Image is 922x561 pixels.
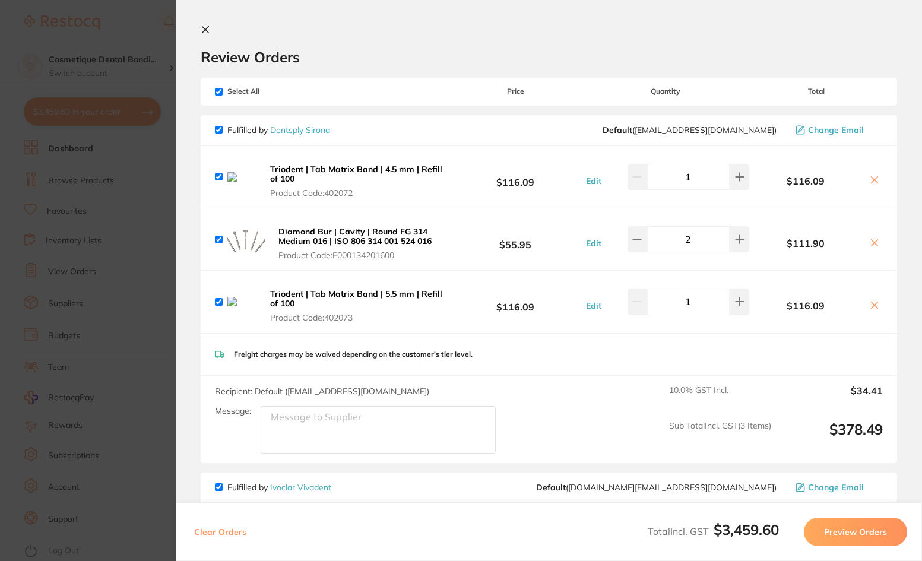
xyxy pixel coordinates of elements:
[449,291,582,313] b: $116.09
[582,176,605,186] button: Edit
[582,87,749,96] span: Quantity
[275,226,449,261] button: Diamond Bur | Cavity | Round FG 314 Medium 016 | ISO 806 314 001 524 016 Product Code:F000134201600
[270,313,445,322] span: Product Code: 402073
[227,125,330,135] p: Fulfilled by
[449,229,582,251] b: $55.95
[270,164,442,184] b: Triodent | Tab Matrix Band | 4.5 mm | Refill of 100
[669,385,771,411] span: 10.0 % GST Incl.
[808,483,864,492] span: Change Email
[749,238,861,249] b: $111.90
[191,518,250,546] button: Clear Orders
[270,188,445,198] span: Product Code: 402072
[536,483,777,492] span: orders.au@ivoclar.com
[808,125,864,135] span: Change Email
[714,521,779,538] b: $3,459.60
[792,482,883,493] button: Change Email
[267,164,449,198] button: Triodent | Tab Matrix Band | 4.5 mm | Refill of 100 Product Code:402072
[278,226,432,246] b: Diamond Bur | Cavity | Round FG 314 Medium 016 | ISO 806 314 001 524 016
[781,385,883,411] output: $34.41
[227,220,265,258] img: cmlydTFydw
[648,525,779,537] span: Total Incl. GST
[267,289,449,323] button: Triodent | Tab Matrix Band | 5.5 mm | Refill of 100 Product Code:402073
[270,289,442,309] b: Triodent | Tab Matrix Band | 5.5 mm | Refill of 100
[781,421,883,454] output: $378.49
[603,125,632,135] b: Default
[749,87,883,96] span: Total
[582,300,605,311] button: Edit
[227,172,257,182] img: dHg4Z280OQ
[270,482,331,493] a: Ivoclar Vivadent
[792,125,883,135] button: Change Email
[749,176,861,186] b: $116.09
[603,125,777,135] span: clientservices@dentsplysirona.com
[582,238,605,249] button: Edit
[536,482,566,493] b: Default
[669,421,771,454] span: Sub Total Incl. GST ( 3 Items)
[215,386,429,397] span: Recipient: Default ( [EMAIL_ADDRESS][DOMAIN_NAME] )
[234,350,473,359] p: Freight charges may be waived depending on the customer's tier level.
[201,48,897,66] h2: Review Orders
[270,125,330,135] a: Dentsply Sirona
[278,251,445,260] span: Product Code: F000134201600
[804,518,907,546] button: Preview Orders
[227,483,331,492] p: Fulfilled by
[449,166,582,188] b: $116.09
[749,300,861,311] b: $116.09
[227,297,257,306] img: emUwbnUwNA
[215,406,251,416] label: Message:
[449,87,582,96] span: Price
[215,87,334,96] span: Select All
